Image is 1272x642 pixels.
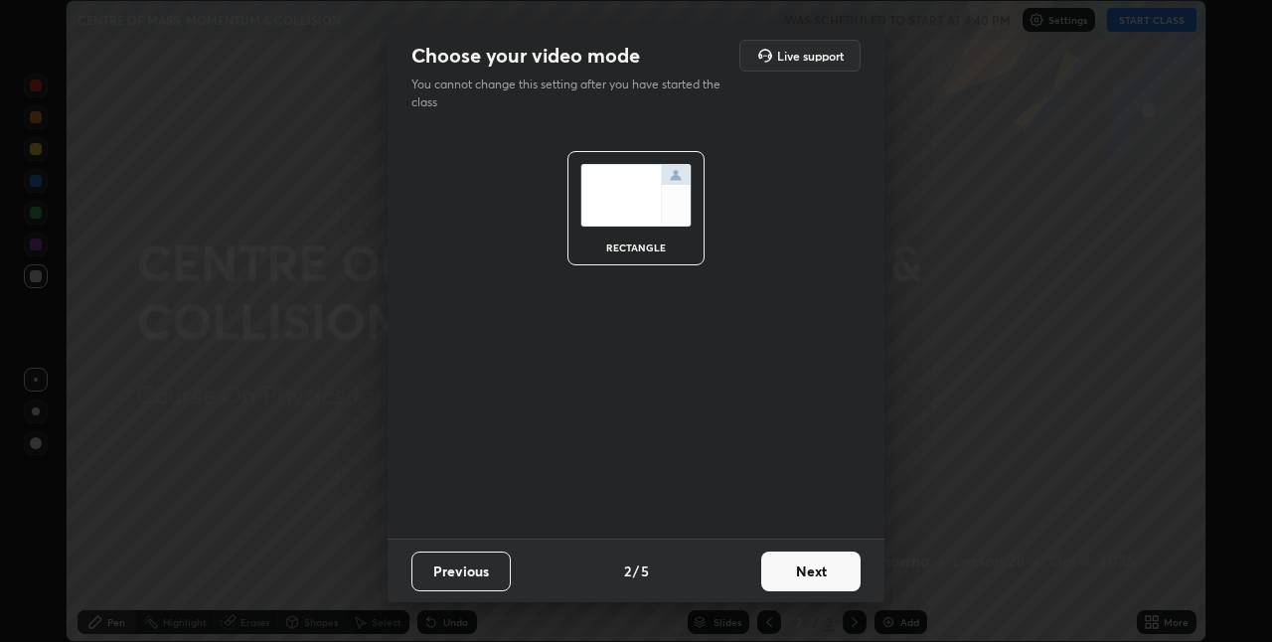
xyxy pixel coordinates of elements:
button: Previous [411,552,511,591]
button: Next [761,552,861,591]
h4: / [633,561,639,581]
div: rectangle [596,242,676,252]
h4: 5 [641,561,649,581]
h5: Live support [777,50,844,62]
h2: Choose your video mode [411,43,640,69]
img: normalScreenIcon.ae25ed63.svg [580,164,692,227]
h4: 2 [624,561,631,581]
p: You cannot change this setting after you have started the class [411,76,733,111]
